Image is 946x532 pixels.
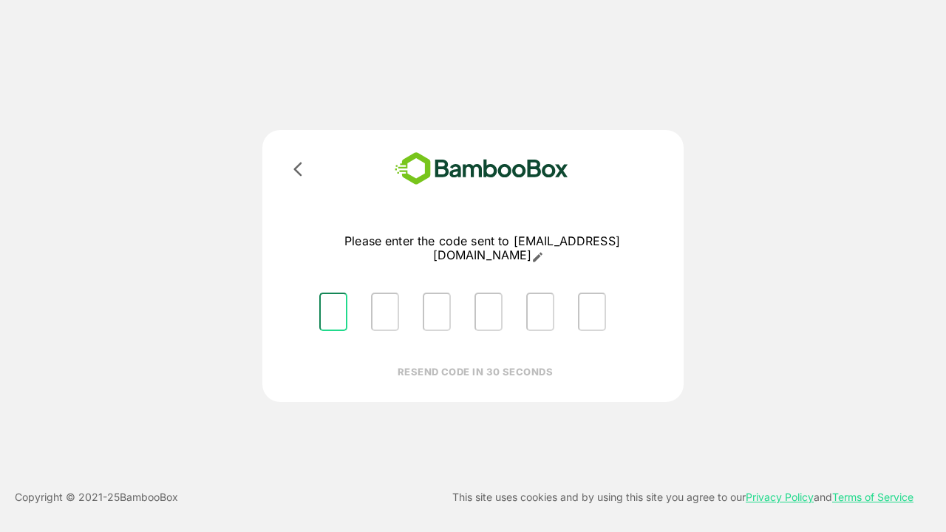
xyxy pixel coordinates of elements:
p: This site uses cookies and by using this site you agree to our and [452,488,913,506]
p: Please enter the code sent to [EMAIL_ADDRESS][DOMAIN_NAME] [307,234,657,263]
input: Please enter OTP character 6 [578,293,606,331]
input: Please enter OTP character 2 [371,293,399,331]
input: Please enter OTP character 1 [319,293,347,331]
a: Privacy Policy [746,491,814,503]
input: Please enter OTP character 5 [526,293,554,331]
a: Terms of Service [832,491,913,503]
img: bamboobox [373,148,590,190]
input: Please enter OTP character 4 [474,293,503,331]
p: Copyright © 2021- 25 BambooBox [15,488,178,506]
input: Please enter OTP character 3 [423,293,451,331]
